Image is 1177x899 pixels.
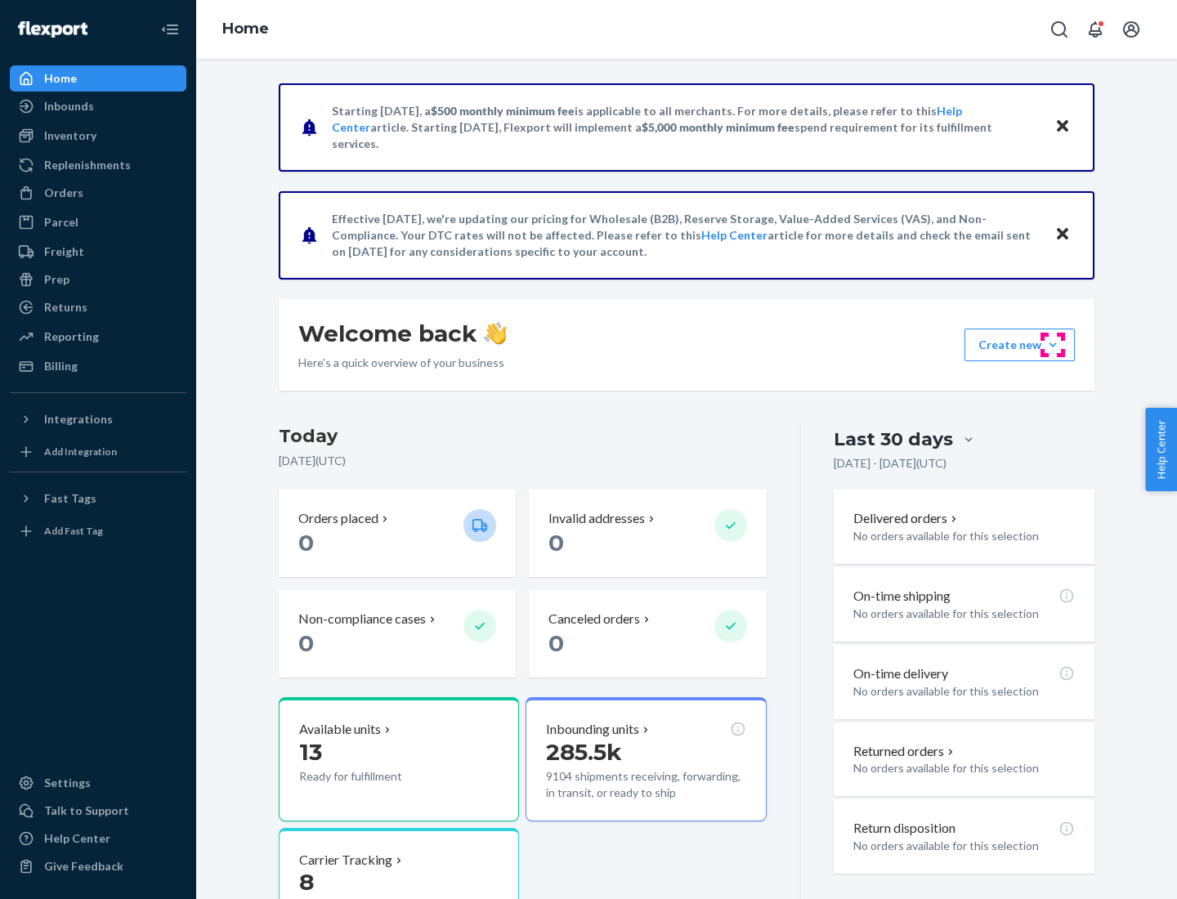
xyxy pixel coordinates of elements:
[44,185,83,201] div: Orders
[44,299,87,315] div: Returns
[298,529,314,557] span: 0
[431,104,575,118] span: $500 monthly minimum fee
[10,485,186,512] button: Fast Tags
[526,697,766,821] button: Inbounding units285.5k9104 shipments receiving, forwarding, in transit, or ready to ship
[10,93,186,119] a: Inbounds
[279,697,519,821] button: Available units13Ready for fulfillment
[44,214,78,230] div: Parcel
[44,244,84,260] div: Freight
[44,329,99,345] div: Reporting
[10,152,186,178] a: Replenishments
[10,825,186,852] a: Help Center
[853,606,1075,622] p: No orders available for this selection
[1052,223,1073,247] button: Close
[1079,13,1112,46] button: Open notifications
[279,490,516,577] button: Orders placed 0
[853,509,960,528] button: Delivered orders
[10,770,186,796] a: Settings
[548,529,564,557] span: 0
[10,406,186,432] button: Integrations
[529,490,766,577] button: Invalid addresses 0
[10,294,186,320] a: Returns
[332,103,1039,152] p: Starting [DATE], a is applicable to all merchants. For more details, please refer to this article...
[853,683,1075,700] p: No orders available for this selection
[18,21,87,38] img: Flexport logo
[298,355,507,371] p: Here’s a quick overview of your business
[298,610,426,628] p: Non-compliance cases
[529,590,766,678] button: Canceled orders 0
[44,358,78,374] div: Billing
[1145,408,1177,491] button: Help Center
[548,509,645,528] p: Invalid addresses
[44,157,131,173] div: Replenishments
[10,123,186,149] a: Inventory
[853,760,1075,776] p: No orders available for this selection
[279,453,767,469] p: [DATE] ( UTC )
[44,70,77,87] div: Home
[834,455,947,472] p: [DATE] - [DATE] ( UTC )
[853,664,948,683] p: On-time delivery
[299,720,381,739] p: Available units
[298,629,314,657] span: 0
[10,209,186,235] a: Parcel
[44,775,91,791] div: Settings
[10,439,186,465] a: Add Integration
[701,228,768,242] a: Help Center
[853,819,955,838] p: Return disposition
[853,528,1075,544] p: No orders available for this selection
[44,127,96,144] div: Inventory
[44,411,113,427] div: Integrations
[548,610,640,628] p: Canceled orders
[299,768,450,785] p: Ready for fulfillment
[279,423,767,449] h3: Today
[10,324,186,350] a: Reporting
[834,427,953,452] div: Last 30 days
[44,271,69,288] div: Prep
[546,738,622,766] span: 285.5k
[10,518,186,544] a: Add Fast Tag
[10,353,186,379] a: Billing
[853,742,957,761] button: Returned orders
[298,509,378,528] p: Orders placed
[10,798,186,824] a: Talk to Support
[546,768,745,801] p: 9104 shipments receiving, forwarding, in transit, or ready to ship
[298,319,507,348] h1: Welcome back
[44,490,96,507] div: Fast Tags
[10,853,186,879] button: Give Feedback
[44,524,103,538] div: Add Fast Tag
[853,587,951,606] p: On-time shipping
[642,120,794,134] span: $5,000 monthly minimum fee
[484,322,507,345] img: hand-wave emoji
[546,720,639,739] p: Inbounding units
[10,180,186,206] a: Orders
[44,98,94,114] div: Inbounds
[1052,115,1073,139] button: Close
[279,590,516,678] button: Non-compliance cases 0
[44,858,123,874] div: Give Feedback
[10,239,186,265] a: Freight
[10,266,186,293] a: Prep
[964,329,1075,361] button: Create new
[209,6,282,53] ol: breadcrumbs
[299,868,314,896] span: 8
[222,20,269,38] a: Home
[1043,13,1076,46] button: Open Search Box
[853,838,1075,854] p: No orders available for this selection
[44,445,117,458] div: Add Integration
[44,803,129,819] div: Talk to Support
[548,629,564,657] span: 0
[1115,13,1148,46] button: Open account menu
[299,851,392,870] p: Carrier Tracking
[299,738,322,766] span: 13
[44,830,110,847] div: Help Center
[332,211,1039,260] p: Effective [DATE], we're updating our pricing for Wholesale (B2B), Reserve Storage, Value-Added Se...
[10,65,186,92] a: Home
[154,13,186,46] button: Close Navigation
